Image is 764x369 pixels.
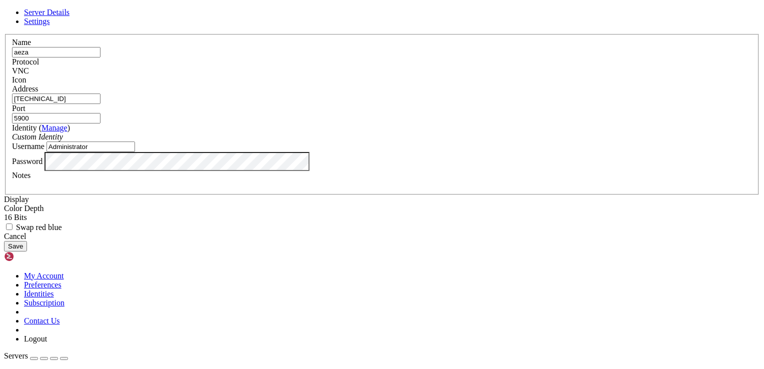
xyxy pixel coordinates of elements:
a: Preferences [24,280,61,289]
label: Icon [12,75,26,84]
label: Protocol [12,57,39,66]
a: Subscription [24,298,64,307]
a: My Account [24,271,64,280]
div: 16 Bits [4,213,760,222]
img: Shellngn [4,251,61,261]
div: VNC [12,66,752,75]
label: Address [12,84,38,93]
a: Settings [24,17,50,25]
label: Name [12,38,31,46]
a: Server Details [24,8,69,16]
label: Display [4,195,29,203]
x-row: Connecting [TECHNICAL_ID]... [4,4,633,12]
span: Servers [4,351,28,360]
a: Identities [24,289,54,298]
label: Notes [12,171,30,179]
a: Manage [41,123,67,132]
input: Swap red blue [6,223,12,230]
span: 16 Bits [4,213,27,221]
label: If the colors of your display appear wrong (blues appear orange or red, etc.), it may be that you... [4,223,62,231]
span: Swap red blue [16,223,62,231]
a: Contact Us [24,316,60,325]
button: Save [4,241,27,251]
span: VNC [12,66,29,75]
input: Login Username [46,141,135,152]
a: Servers [4,351,68,360]
div: Custom Identity [12,132,752,141]
input: Host Name or IP [12,93,100,104]
input: Server Name [12,47,100,57]
a: Logout [24,334,47,343]
label: Password [12,156,42,165]
span: ( ) [39,123,70,132]
label: The color depth to request, in bits-per-pixel. [4,204,44,212]
label: Username [12,142,44,150]
label: Port [12,104,25,112]
div: Cancel [4,232,760,241]
label: Identity [12,123,70,132]
i: Custom Identity [12,132,63,141]
input: Port Number [12,113,100,123]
